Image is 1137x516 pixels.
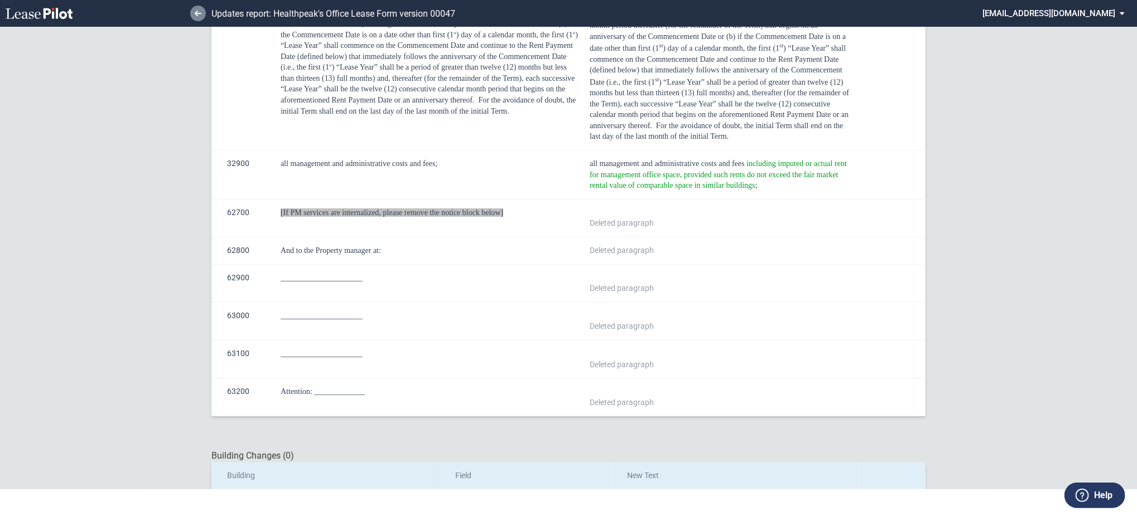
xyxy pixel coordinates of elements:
[653,44,659,52] span: (1
[773,44,780,52] span: (1
[281,349,363,358] span: _____________________
[281,208,503,217] span: [If PM services are internalized, please remove the notice block below]
[590,44,848,86] span: ) “Lease Year” shall commence on the Commencement Date and continue to the Rent Payment Date (def...
[1064,483,1125,508] button: Help
[655,76,659,82] span: st
[659,78,828,86] span: ) “Lease Year” shall be a period of greater than twelve
[590,11,835,41] span: (12) consecutive calendar month period thereafter (for the remainder of the Term) that begins on ...
[322,63,329,71] span: (1
[211,463,440,489] th: Building
[454,31,456,35] span: st
[566,31,573,39] span: (1
[281,387,365,396] span: Attention: _____________
[329,64,332,68] span: st
[1094,488,1112,503] label: Help
[227,199,249,226] span: 62700
[590,159,849,189] span: including imputed or actual rent for management office space, provided such rents do not exceed t...
[281,85,565,104] span: (12) consecutive calendar month period that begins on the aforementioned Rent Payment Date or an ...
[590,159,849,189] span: all management and administrative costs and fees ;
[649,78,656,86] span: (1
[281,8,576,28] span: (12) consecutive calendar month period thereafter (for the remainder of the Term) that begins on ...
[281,20,574,39] span: if the Commencement Date is on a date other than first
[611,463,859,489] th: New Text
[281,63,567,82] span: (12) months but less than thirteen
[779,42,783,48] span: st
[590,100,851,130] span: (12) consecutive calendar month period that begins on the aforementioned Rent Payment Date or an ...
[281,159,437,168] span: all management and administrative costs and fees;
[440,463,611,489] th: Field
[573,31,576,35] span: st
[211,450,926,462] div: Building Changes (0)
[281,96,576,115] span: For the avoidance of doubt, the initial Term shall end on the last day of the last month of the i...
[281,74,575,94] span: (13) full months) and, thereafter (for the remainder of the Term), each successive “Lease Year” s...
[227,264,249,291] span: 62900
[227,302,249,329] span: 63000
[227,237,249,264] span: 62800
[456,31,565,39] span: ) day of a calendar month, the first
[281,246,381,255] span: And to the Property manager at:
[227,340,249,367] span: 63100
[227,150,249,177] span: 32900
[227,378,249,405] span: 63200
[332,63,502,71] span: ) “Lease Year” shall be a period of greater than twelve
[281,274,363,282] span: _____________________
[590,121,845,141] span: For the avoidance of doubt, the initial Term shall end on the last day of the last month of the i...
[659,42,663,48] span: st
[447,31,454,39] span: (1
[211,8,455,19] span: Updates report: Healthpeak's Office Lease Form version 00047
[663,44,772,52] span: ) day of a calendar month, the first
[590,89,851,108] span: (13) full months) and, thereafter (for the remainder of the Term), each successive “Lease Year” s...
[281,311,363,320] span: _____________________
